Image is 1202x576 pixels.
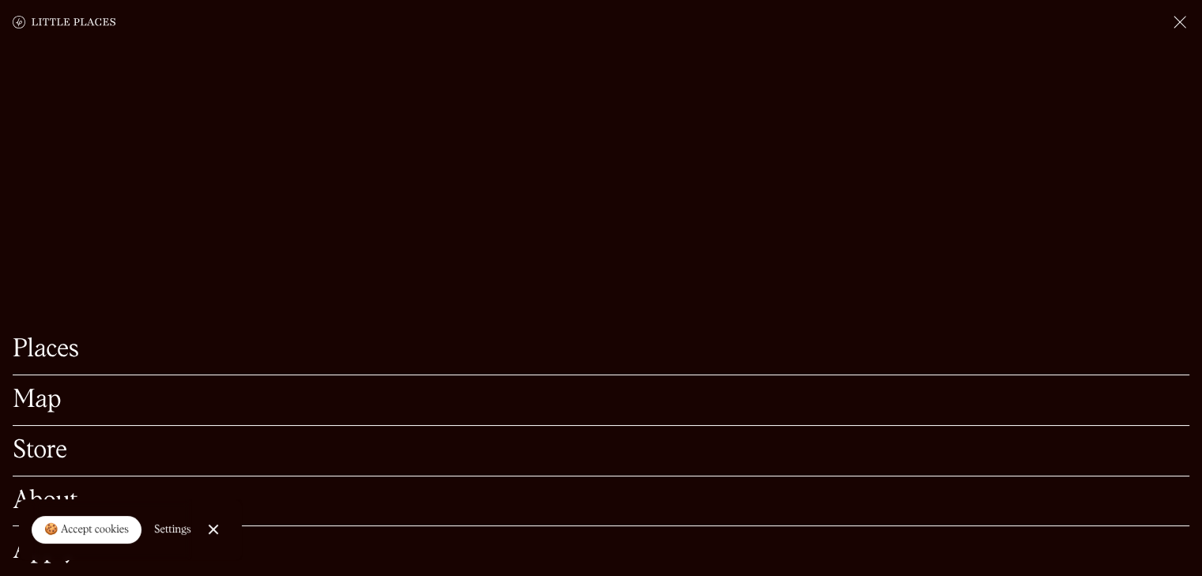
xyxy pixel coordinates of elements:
[44,522,129,538] div: 🍪 Accept cookies
[13,489,1189,514] a: About
[13,439,1189,463] a: Store
[13,337,1189,362] a: Places
[32,516,141,544] a: 🍪 Accept cookies
[154,524,191,535] div: Settings
[13,539,1189,563] a: Apply
[198,514,229,545] a: Close Cookie Popup
[154,512,191,548] a: Settings
[13,388,1189,412] a: Map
